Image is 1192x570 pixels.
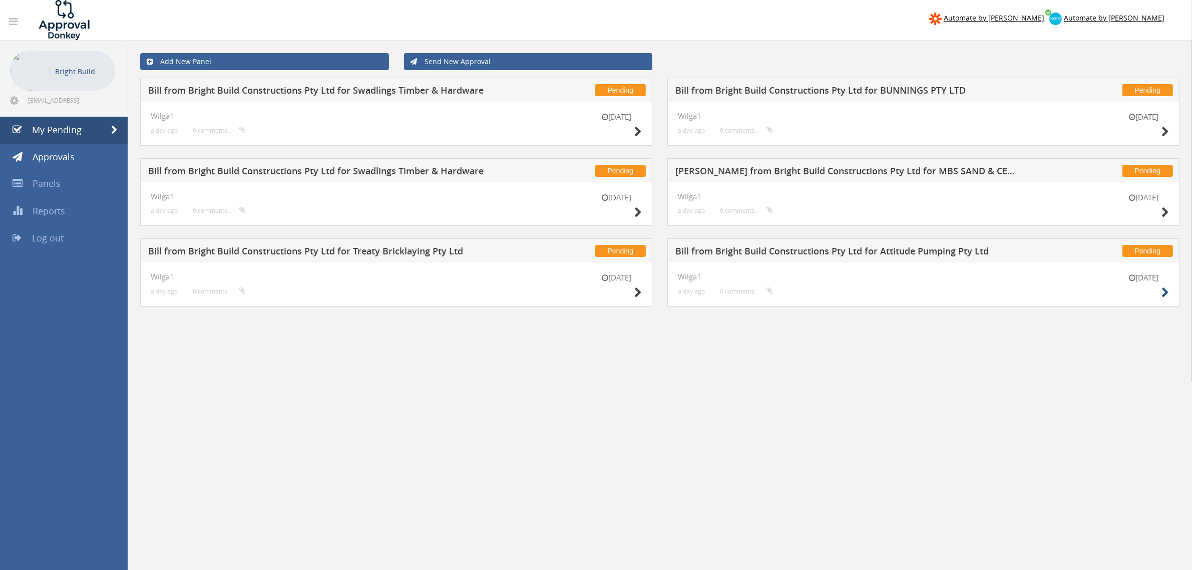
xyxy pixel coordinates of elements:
h5: Bill from Bright Build Constructions Pty Ltd for Swadlings Timber & Hardware [148,86,496,98]
h4: Wilga1 [151,192,642,201]
span: Automate by [PERSON_NAME] [944,13,1044,23]
img: xero-logo.png [1049,13,1062,25]
h5: Bill from Bright Build Constructions Pty Ltd for BUNNINGS PTY LTD [675,86,1023,98]
h5: Bill from Bright Build Constructions Pty Ltd for Swadlings Timber & Hardware [148,166,496,179]
small: [DATE] [592,112,642,122]
small: a day ago [678,207,705,214]
span: Pending [1122,245,1173,257]
span: Reports [33,205,65,217]
a: Add New Panel [140,53,389,70]
span: My Pending [32,124,82,136]
span: Pending [1122,84,1173,96]
small: 0 comments... [720,127,773,134]
small: 0 comments... [720,207,773,214]
h4: Wilga1 [151,112,642,120]
h4: Wilga1 [678,112,1169,120]
small: 0 comments... [193,127,246,134]
small: a day ago [151,127,178,134]
h5: Bill from Bright Build Constructions Pty Ltd for Treaty Bricklaying Pty Ltd [148,246,496,259]
small: 0 comments... [193,288,246,295]
span: Pending [595,245,646,257]
small: 0 comments... [193,207,246,214]
h4: Wilga1 [678,272,1169,281]
h4: Wilga1 [151,272,642,281]
p: Bright Build [55,65,110,78]
a: Send New Approval [404,53,653,70]
h4: Wilga1 [678,192,1169,201]
span: Approvals [33,151,75,163]
small: a day ago [678,288,705,295]
small: 0 comments... [720,288,773,295]
small: [DATE] [592,272,642,283]
span: Panels [33,177,61,189]
small: [DATE] [1119,272,1169,283]
span: Pending [595,165,646,177]
h5: Bill from Bright Build Constructions Pty Ltd for Attitude Pumping Pty Ltd [675,246,1023,259]
small: a day ago [151,207,178,214]
img: zapier-logomark.png [929,13,942,25]
span: Automate by [PERSON_NAME] [1064,13,1164,23]
span: Pending [595,84,646,96]
small: [DATE] [1119,192,1169,203]
small: a day ago [151,288,178,295]
span: Log out [32,232,64,244]
h5: [PERSON_NAME] from Bright Build Constructions Pty Ltd for MBS SAND & CEMENT [675,166,1023,179]
small: a day ago [678,127,705,134]
span: Pending [1122,165,1173,177]
small: [DATE] [592,192,642,203]
small: [DATE] [1119,112,1169,122]
span: [EMAIL_ADDRESS][DOMAIN_NAME] [28,96,113,104]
